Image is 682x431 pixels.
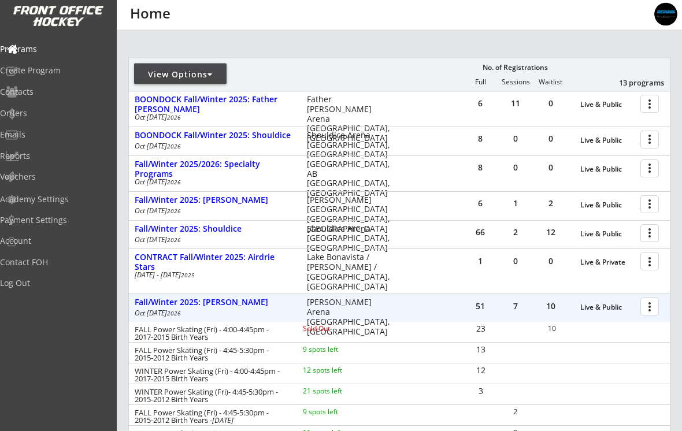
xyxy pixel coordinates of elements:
[135,196,295,206] div: Fall/Winter 2025: [PERSON_NAME]
[134,69,227,80] div: View Options
[181,272,195,280] em: 2025
[135,208,291,215] div: Oct [DATE]
[167,179,181,187] em: 2026
[463,100,498,108] div: 6
[135,95,295,115] div: BOONDOCK Fall/Winter 2025: Father [PERSON_NAME]
[640,225,659,243] button: more_vert
[580,231,635,239] div: Live & Public
[498,164,533,172] div: 0
[167,114,181,122] em: 2026
[640,160,659,178] button: more_vert
[533,100,568,108] div: 0
[135,179,291,186] div: Oct [DATE]
[464,367,498,375] div: 12
[640,253,659,271] button: more_vert
[498,258,533,266] div: 0
[135,310,291,317] div: Oct [DATE]
[464,325,498,333] div: 23
[167,310,181,318] em: 2026
[307,253,396,292] div: Lake Bonavista / [PERSON_NAME] / [GEOGRAPHIC_DATA], [GEOGRAPHIC_DATA]
[498,78,533,86] div: Sessions
[463,135,498,143] div: 8
[463,200,498,208] div: 6
[580,101,635,109] div: Live & Public
[307,160,396,199] div: [GEOGRAPHIC_DATA], AB [GEOGRAPHIC_DATA], [GEOGRAPHIC_DATA]
[167,236,181,244] em: 2026
[167,143,181,151] em: 2026
[640,95,659,113] button: more_vert
[535,326,569,333] div: 10
[498,229,533,237] div: 2
[135,253,295,273] div: CONTRACT Fall/Winter 2025: Airdrie Stars
[135,114,291,121] div: Oct [DATE]
[533,258,568,266] div: 0
[135,131,295,141] div: BOONDOCK Fall/Winter 2025: Shouldice
[303,409,374,416] div: 9 spots left
[580,259,635,267] div: Live & Private
[640,131,659,149] button: more_vert
[307,225,396,254] div: Shouldice Arena [GEOGRAPHIC_DATA], [GEOGRAPHIC_DATA]
[533,164,568,172] div: 0
[135,368,287,383] div: WINTER Power Skating (Fri) - 4:00-4:45pm - 2017-2015 Birth Years
[463,78,498,86] div: Full
[498,100,533,108] div: 11
[307,196,396,235] div: [PERSON_NAME][GEOGRAPHIC_DATA] [GEOGRAPHIC_DATA], [GEOGRAPHIC_DATA]
[464,388,498,396] div: 3
[135,143,291,150] div: Oct [DATE]
[135,272,291,279] div: [DATE] - [DATE]
[533,78,568,86] div: Waitlist
[463,303,498,311] div: 51
[498,303,533,311] div: 7
[580,304,635,312] div: Live & Public
[167,207,181,216] em: 2026
[533,135,568,143] div: 0
[479,64,551,72] div: No. of Registrations
[533,200,568,208] div: 2
[135,389,287,404] div: WINTER Power Skating (Fri)- 4:45-5:30pm - 2015-2012 Birth Years
[135,225,295,235] div: Fall/Winter 2025: Shouldice
[533,229,568,237] div: 12
[135,237,291,244] div: Oct [DATE]
[580,202,635,210] div: Live & Public
[307,298,396,337] div: [PERSON_NAME] Arena [GEOGRAPHIC_DATA], [GEOGRAPHIC_DATA]
[463,164,498,172] div: 8
[498,135,533,143] div: 0
[307,131,396,160] div: Shouldice Arena [GEOGRAPHIC_DATA], [GEOGRAPHIC_DATA]
[464,346,498,354] div: 13
[640,196,659,214] button: more_vert
[307,95,396,144] div: Father [PERSON_NAME] Arena [GEOGRAPHIC_DATA], [GEOGRAPHIC_DATA]
[498,408,532,416] div: 2
[303,326,374,333] div: Sold Out
[303,367,374,374] div: 12 spots left
[604,77,664,88] div: 13 programs
[498,200,533,208] div: 1
[580,166,635,174] div: Live & Public
[135,347,287,362] div: FALL Power Skating (Fri) - 4:45-5:30pm - 2015-2012 Birth Years
[463,229,498,237] div: 66
[303,347,374,354] div: 9 spots left
[303,388,374,395] div: 21 spots left
[580,137,635,145] div: Live & Public
[135,410,287,425] div: FALL Power Skating (Fri) - 4:45-5:30pm - 2015-2012 Birth Years -
[135,298,295,308] div: Fall/Winter 2025: [PERSON_NAME]
[640,298,659,316] button: more_vert
[135,160,295,180] div: Fall/Winter 2025/2026: Specialty Programs
[463,258,498,266] div: 1
[135,326,287,341] div: FALL Power Skating (Fri) - 4:00-4:45pm - 2017-2015 Birth Years
[212,415,233,426] em: [DATE]
[533,303,568,311] div: 10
